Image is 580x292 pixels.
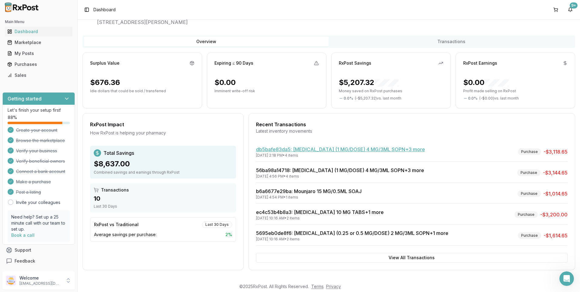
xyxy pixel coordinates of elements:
[16,158,65,164] span: Verify beneficial owners
[202,221,232,228] div: Last 30 Days
[256,167,424,173] a: 56ba98a14718: [MEDICAL_DATA] (1 MG/DOSE) 4 MG/3ML SOPN+3 more
[214,78,236,87] div: $0.00
[256,153,425,158] div: [DATE] 2:18 PM • 4 items
[7,61,70,67] div: Purchases
[19,275,62,281] p: Welcome
[339,89,443,93] p: Money saved on RxPost purchases
[15,258,35,264] span: Feedback
[94,204,232,209] div: Last 30 Days
[90,121,236,128] div: RxPost Impact
[256,121,568,128] div: Recent Transactions
[540,211,568,218] span: -$3,200.00
[90,89,194,93] p: Idle dollars that could be sold / transferred
[514,211,538,218] div: Purchase
[103,149,134,157] span: Total Savings
[256,146,425,152] a: db5bafe83da5: [MEDICAL_DATA] (1 MG/DOSE) 4 MG/3ML SOPN+3 more
[16,168,65,175] span: Connect a bank account
[11,233,35,238] a: Book a call
[256,188,362,194] a: b6a6677e29ba: Mounjaro 15 MG/0.5ML SOAJ
[94,170,232,175] div: Combined savings and earnings through RxPost
[11,214,66,232] p: Need help? Set up a 25 minute call with our team to set up.
[2,256,75,267] button: Feedback
[94,222,139,228] div: RxPost vs Traditional
[2,27,75,36] button: Dashboard
[463,60,497,66] div: RxPost Earnings
[8,95,42,102] h3: Getting started
[559,271,574,286] iframe: Intercom live chat
[16,127,57,133] span: Create your account
[93,7,116,13] span: Dashboard
[256,195,362,200] div: [DATE] 4:54 PM • 1 items
[16,148,57,154] span: Verify your business
[256,253,568,263] button: View All Transactions
[256,174,424,179] div: [DATE] 4:56 PM • 4 items
[256,128,568,134] div: Latest inventory movements
[543,169,568,176] span: -$3,144.65
[2,59,75,69] button: Purchases
[463,89,568,93] p: Profit made selling on RxPost
[94,159,232,169] div: $8,637.00
[16,189,41,195] span: Post a listing
[5,26,72,37] a: Dashboard
[8,107,70,113] p: Let's finish your setup first!
[214,60,253,66] div: Expiring ≤ 90 Days
[16,179,51,185] span: Make a purchase
[2,70,75,80] button: Sales
[463,78,509,87] div: $0.00
[544,232,568,239] span: -$1,614.65
[94,232,157,238] span: Average savings per purchase:
[90,78,120,87] div: $676.36
[256,209,384,215] a: ec4c53b4b8a3: [MEDICAL_DATA] 10 MG TABS+1 more
[19,281,62,286] p: [EMAIL_ADDRESS][DOMAIN_NAME]
[16,138,65,144] span: Browse the marketplace
[5,59,72,70] a: Purchases
[2,49,75,58] button: My Posts
[311,284,324,289] a: Terms
[94,194,232,203] div: 10
[543,190,568,197] span: -$1,014.65
[16,199,60,205] a: Invite your colleagues
[5,70,72,81] a: Sales
[468,96,477,101] span: 0.0 %
[565,5,575,15] button: 9+
[5,48,72,59] a: My Posts
[256,216,384,221] div: [DATE] 10:16 AM • 2 items
[2,38,75,47] button: Marketplace
[7,50,70,56] div: My Posts
[84,37,329,46] button: Overview
[2,2,41,12] img: RxPost Logo
[518,148,541,155] div: Purchase
[518,232,541,239] div: Purchase
[5,19,72,24] h2: Main Menu
[97,19,575,26] span: [STREET_ADDRESS][PERSON_NAME]
[544,148,568,155] span: -$3,118.65
[7,39,70,46] div: Marketplace
[90,130,236,136] div: How RxPost is helping your pharmacy
[2,245,75,256] button: Support
[5,37,72,48] a: Marketplace
[93,7,116,13] nav: breadcrumb
[517,169,541,176] div: Purchase
[518,190,541,197] div: Purchase
[344,96,353,101] span: 0.0 %
[7,72,70,78] div: Sales
[225,232,232,238] span: 2 %
[214,89,319,93] p: Imminent write-off risk
[8,114,17,121] span: 88 %
[6,276,16,285] img: User avatar
[479,96,519,101] span: ( - $0.00 ) vs. last month
[570,2,578,8] div: 9+
[256,230,448,236] a: 5695eb0de8f6: [MEDICAL_DATA] (0.25 or 0.5 MG/DOSE) 2 MG/3ML SOPN+1 more
[90,60,120,66] div: Surplus Value
[329,37,574,46] button: Transactions
[355,96,401,101] span: ( - $5,207.32 ) vs. last month
[339,78,399,87] div: $5,207.32
[256,237,448,242] div: [DATE] 10:16 AM • 2 items
[326,284,341,289] a: Privacy
[339,60,371,66] div: RxPost Savings
[101,187,129,193] span: Transactions
[7,29,70,35] div: Dashboard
